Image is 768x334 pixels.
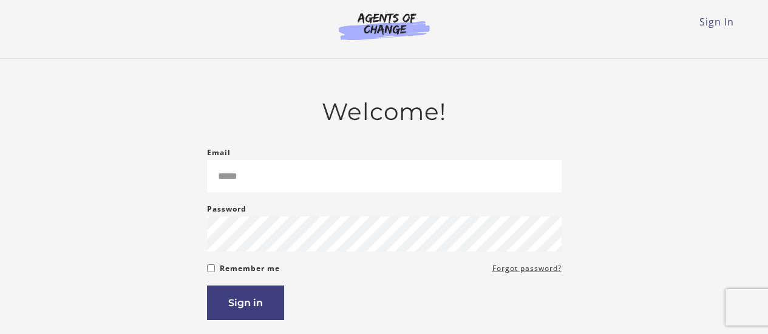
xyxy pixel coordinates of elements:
label: Remember me [220,261,280,276]
h2: Welcome! [207,98,562,126]
button: Sign in [207,286,284,320]
img: Agents of Change Logo [326,12,443,40]
a: Forgot password? [492,261,562,276]
label: Email [207,145,231,160]
a: Sign In [699,15,734,28]
label: Password [207,202,246,216]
